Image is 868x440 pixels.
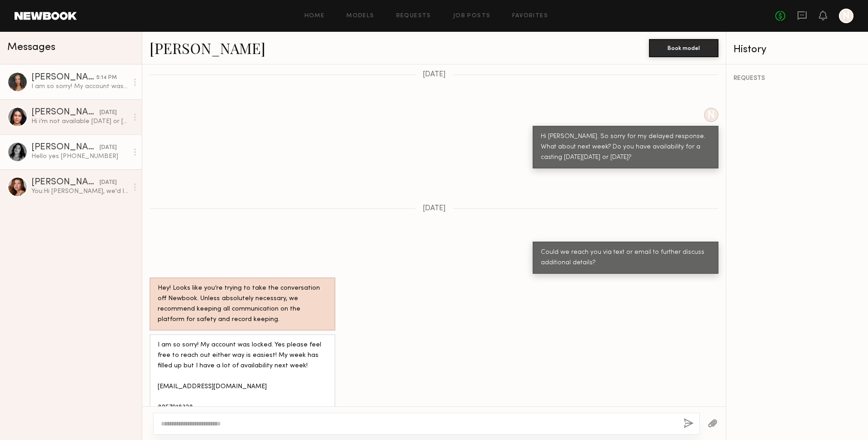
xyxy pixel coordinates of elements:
[423,205,446,213] span: [DATE]
[158,283,327,325] div: Hey! Looks like you’re trying to take the conversation off Newbook. Unless absolutely necessary, ...
[96,74,117,82] div: 5:14 PM
[31,178,100,187] div: [PERSON_NAME]
[512,13,548,19] a: Favorites
[839,9,853,23] a: N
[733,75,861,82] div: REQUESTS
[541,132,710,163] div: Hi [PERSON_NAME]. So sorry for my delayed response. What about next week? Do you have availabilit...
[100,178,117,187] div: [DATE]
[100,109,117,117] div: [DATE]
[733,44,861,55] div: History
[346,13,374,19] a: Models
[396,13,431,19] a: Requests
[31,108,100,117] div: [PERSON_NAME]
[7,42,55,53] span: Messages
[31,152,128,161] div: Hello yes [PHONE_NUMBER]
[649,39,718,57] button: Book model
[100,143,117,152] div: [DATE]
[304,13,325,19] a: Home
[541,247,710,268] div: Could we reach you via text or email to further discuss additional details?
[453,13,491,19] a: Job Posts
[31,117,128,126] div: Hi i’m not available [DATE] or [DATE] but am available [DATE] and [DATE]. my email is [EMAIL_ADDR...
[423,71,446,79] span: [DATE]
[158,340,327,413] div: I am so sorry! My account was locked. Yes please feel free to reach out either way is easiest! My...
[150,38,265,58] a: [PERSON_NAME]
[31,143,100,152] div: [PERSON_NAME]
[31,187,128,196] div: You: Hi [PERSON_NAME], we'd love to have you come in for a casting. We're located in the [GEOGRAP...
[31,73,96,82] div: [PERSON_NAME]
[649,44,718,51] a: Book model
[31,82,128,91] div: I am so sorry! My account was locked. Yes please feel free to reach out either way is easiest! My...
